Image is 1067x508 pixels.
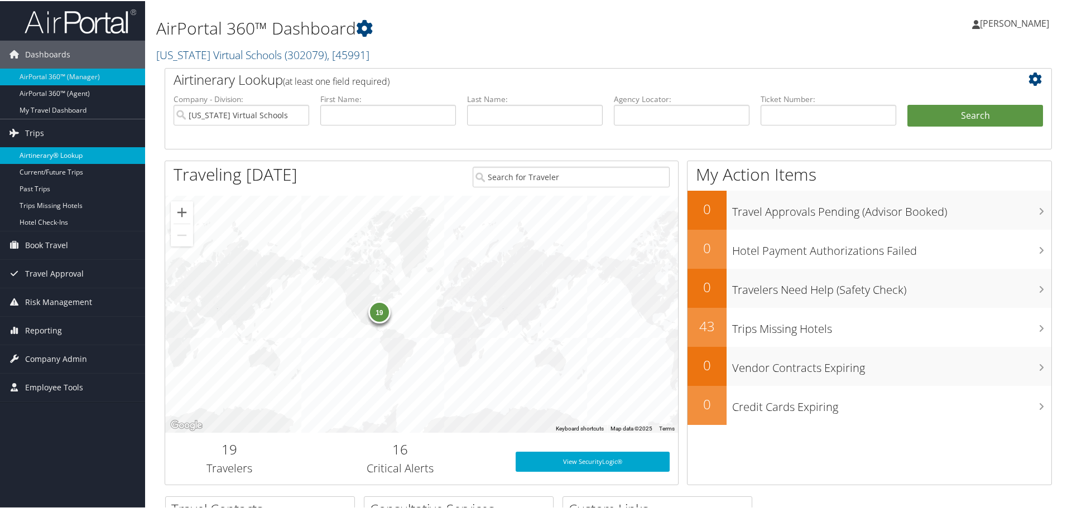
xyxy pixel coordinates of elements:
[168,417,205,432] img: Google
[467,93,603,104] label: Last Name:
[688,229,1051,268] a: 0Hotel Payment Authorizations Failed
[171,223,193,245] button: Zoom out
[556,424,604,432] button: Keyboard shortcuts
[156,46,369,61] a: [US_STATE] Virtual Schools
[688,346,1051,385] a: 0Vendor Contracts Expiring
[25,118,44,146] span: Trips
[688,268,1051,307] a: 0Travelers Need Help (Safety Check)
[688,238,727,257] h2: 0
[302,459,499,475] h3: Critical Alerts
[907,104,1043,126] button: Search
[25,372,83,400] span: Employee Tools
[688,277,727,296] h2: 0
[732,354,1051,375] h3: Vendor Contracts Expiring
[283,74,390,86] span: (at least one field required)
[732,315,1051,336] h3: Trips Missing Hotels
[972,6,1060,39] a: [PERSON_NAME]
[25,40,70,67] span: Dashboards
[688,355,727,374] h2: 0
[25,230,68,258] span: Book Travel
[368,300,390,322] div: 19
[25,316,62,343] span: Reporting
[25,7,136,33] img: airportal-logo.png
[174,69,969,88] h2: Airtinerary Lookup
[732,393,1051,414] h3: Credit Cards Expiring
[688,307,1051,346] a: 43Trips Missing Hotels
[174,162,297,185] h1: Traveling [DATE]
[174,93,309,104] label: Company - Division:
[980,16,1049,28] span: [PERSON_NAME]
[25,287,92,315] span: Risk Management
[688,199,727,217] h2: 0
[688,316,727,335] h2: 43
[688,385,1051,424] a: 0Credit Cards Expiring
[302,439,499,458] h2: 16
[761,93,896,104] label: Ticket Number:
[25,344,87,372] span: Company Admin
[614,93,749,104] label: Agency Locator:
[327,46,369,61] span: , [ 45991 ]
[732,197,1051,219] h3: Travel Approvals Pending (Advisor Booked)
[732,236,1051,258] h3: Hotel Payment Authorizations Failed
[156,16,759,39] h1: AirPortal 360™ Dashboard
[25,259,84,287] span: Travel Approval
[732,275,1051,297] h3: Travelers Need Help (Safety Check)
[516,451,670,471] a: View SecurityLogic®
[285,46,327,61] span: ( 302079 )
[174,439,285,458] h2: 19
[688,190,1051,229] a: 0Travel Approvals Pending (Advisor Booked)
[473,166,670,186] input: Search for Traveler
[611,424,652,430] span: Map data ©2025
[174,459,285,475] h3: Travelers
[688,394,727,413] h2: 0
[320,93,456,104] label: First Name:
[688,162,1051,185] h1: My Action Items
[168,417,205,432] a: Open this area in Google Maps (opens a new window)
[659,424,675,430] a: Terms (opens in new tab)
[171,200,193,222] button: Zoom in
